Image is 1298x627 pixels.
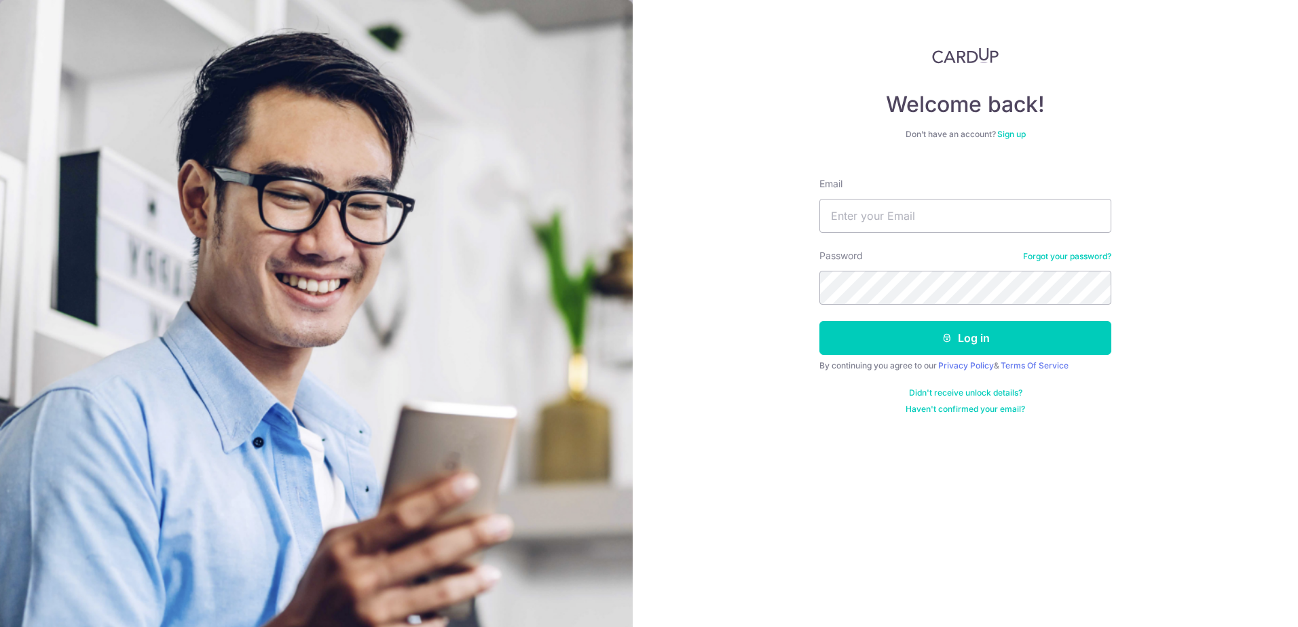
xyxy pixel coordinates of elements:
a: Privacy Policy [938,360,994,370]
button: Log in [819,321,1111,355]
div: By continuing you agree to our & [819,360,1111,371]
a: Terms Of Service [1001,360,1069,370]
label: Email [819,177,842,191]
label: Password [819,249,863,263]
div: Don’t have an account? [819,129,1111,140]
a: Haven't confirmed your email? [906,404,1025,415]
a: Sign up [997,129,1026,139]
a: Didn't receive unlock details? [909,387,1022,398]
h4: Welcome back! [819,91,1111,118]
input: Enter your Email [819,199,1111,233]
a: Forgot your password? [1023,251,1111,262]
img: CardUp Logo [932,47,999,64]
